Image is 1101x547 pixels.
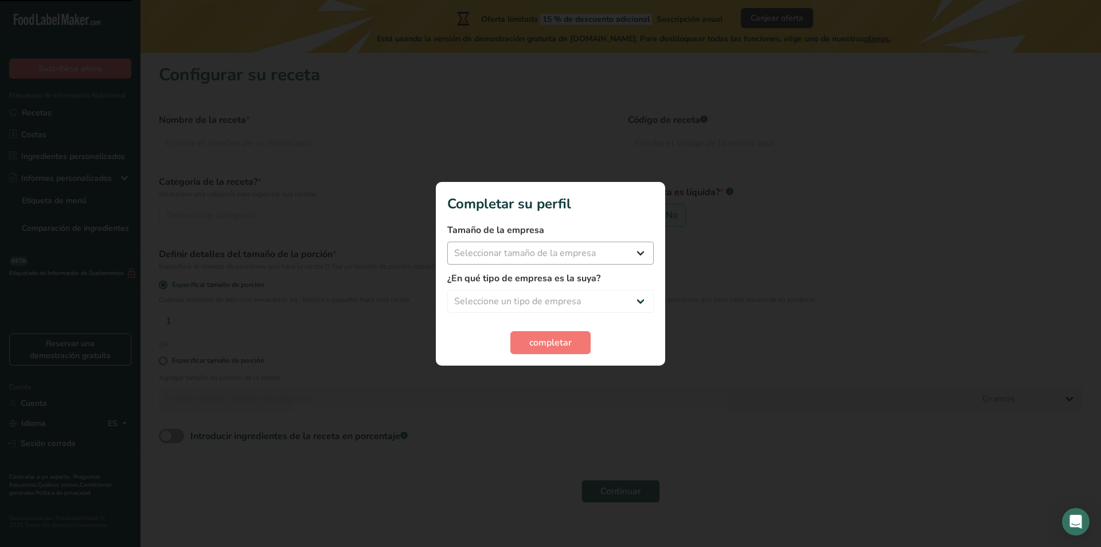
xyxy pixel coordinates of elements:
font: Completar su perfil [447,195,571,213]
font: Tamaño de la empresa [447,224,544,236]
div: Abrir Intercom Messenger [1062,508,1090,536]
font: completar [529,336,572,349]
button: completar [510,331,591,354]
font: ¿En qué tipo de empresa es la suya? [447,272,600,285]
